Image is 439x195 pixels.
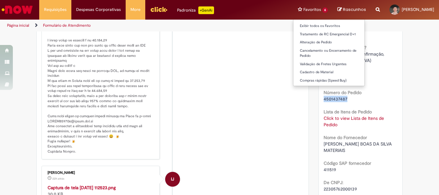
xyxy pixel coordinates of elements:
[150,4,167,14] img: click_logo_yellow_360x200.png
[293,39,364,46] a: Alteração de Pedido
[324,160,371,166] b: Código SAP fornecedor
[324,135,367,140] b: Nome do Fornecedor
[324,90,362,95] b: Número do Pedido
[324,109,372,115] b: Lista de Itens de Pedido
[293,47,364,59] a: Cancelamento ou Encerramento de Pedido
[76,6,121,13] span: Despesas Corporativas
[293,31,364,38] a: Tratamento de RC Emergencial D+1
[322,7,328,13] span: 6
[171,172,174,187] span: IJ
[337,7,366,13] a: Rascunhos
[343,6,366,13] span: Rascunhos
[165,172,180,187] div: Isabelly Juventino
[293,77,364,84] a: Compras rápidas (Speed Buy)
[48,185,116,191] a: Captura de tela [DATE] 112523.png
[293,19,365,86] ul: Favoritos
[5,20,288,31] ul: Trilhas de página
[293,22,364,30] a: Exibir todos os Favoritos
[43,23,91,28] a: Formulário de Atendimento
[177,6,214,14] div: Padroniza
[402,7,434,12] span: [PERSON_NAME]
[48,171,155,175] div: [PERSON_NAME]
[293,69,364,76] a: Cadastro de Material
[7,23,29,28] a: Página inicial
[324,167,336,173] span: 411519
[52,177,64,181] span: 22h atrás
[324,96,347,102] span: 4501437487
[324,186,357,192] span: 22305762000139
[324,141,393,153] span: [PERSON_NAME] BOAS DA SILVA MATERIAIS
[1,3,34,16] img: ServiceNow
[293,61,364,68] a: Validação de Fretes Urgentes
[130,6,140,13] span: More
[198,6,214,14] p: +GenAi
[52,177,64,181] time: 29/09/2025 11:27:04
[324,115,384,128] a: Click to view Lista de Itens de Pedido
[303,6,321,13] span: Favoritos
[44,6,67,13] span: Requisições
[324,180,343,185] b: De CNPJ:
